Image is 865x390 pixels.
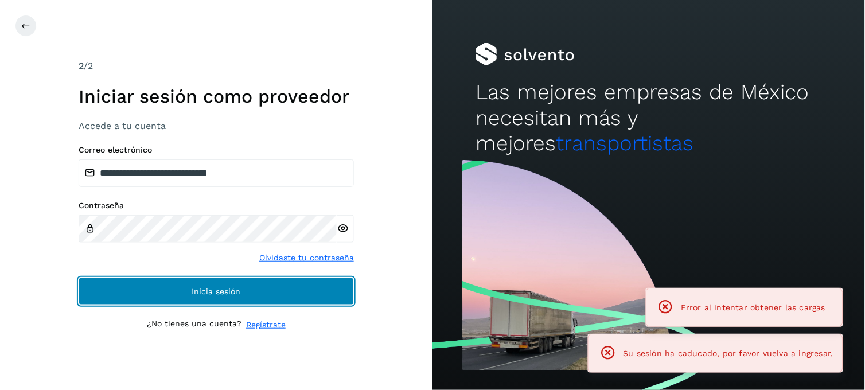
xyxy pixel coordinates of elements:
h2: Las mejores empresas de México necesitan más y mejores [476,80,821,156]
h3: Accede a tu cuenta [79,120,354,131]
a: Regístrate [246,319,286,331]
p: ¿No tienes una cuenta? [147,319,241,331]
h1: Iniciar sesión como proveedor [79,85,354,107]
label: Contraseña [79,201,354,210]
a: Olvidaste tu contraseña [259,252,354,264]
label: Correo electrónico [79,145,354,155]
span: Error al intentar obtener las cargas [681,303,825,312]
div: /2 [79,59,354,73]
span: transportistas [556,131,693,155]
button: Inicia sesión [79,278,354,305]
span: 2 [79,60,84,71]
span: Su sesión ha caducado, por favor vuelva a ingresar. [624,349,833,358]
span: Inicia sesión [192,287,241,295]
